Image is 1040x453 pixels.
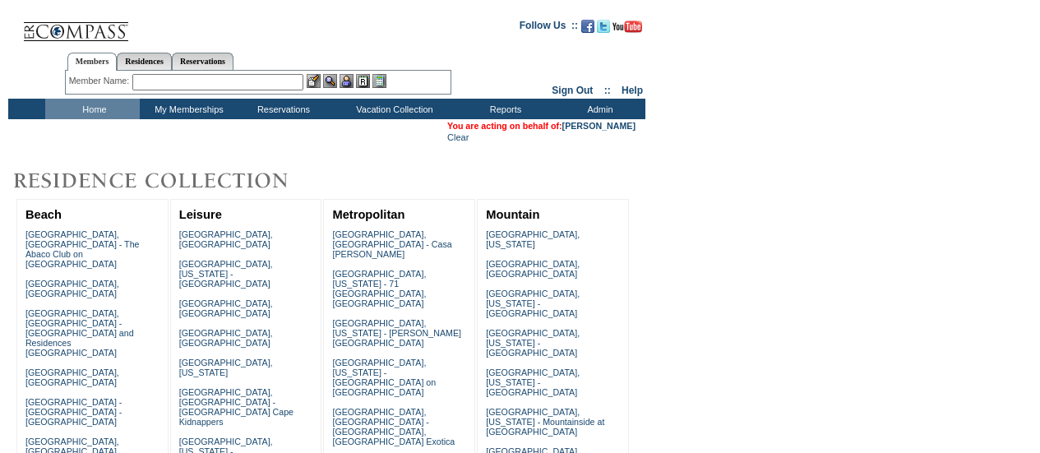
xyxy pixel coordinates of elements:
[612,21,642,33] img: Subscribe to our YouTube Channel
[486,367,580,397] a: [GEOGRAPHIC_DATA], [US_STATE] - [GEOGRAPHIC_DATA]
[447,132,469,142] a: Clear
[332,407,455,446] a: [GEOGRAPHIC_DATA], [GEOGRAPHIC_DATA] - [GEOGRAPHIC_DATA], [GEOGRAPHIC_DATA] Exotica
[25,367,119,387] a: [GEOGRAPHIC_DATA], [GEOGRAPHIC_DATA]
[597,25,610,35] a: Follow us on Twitter
[551,99,645,119] td: Admin
[486,259,580,279] a: [GEOGRAPHIC_DATA], [GEOGRAPHIC_DATA]
[25,397,122,427] a: [GEOGRAPHIC_DATA] - [GEOGRAPHIC_DATA] - [GEOGRAPHIC_DATA]
[25,308,134,358] a: [GEOGRAPHIC_DATA], [GEOGRAPHIC_DATA] - [GEOGRAPHIC_DATA] and Residences [GEOGRAPHIC_DATA]
[25,279,119,298] a: [GEOGRAPHIC_DATA], [GEOGRAPHIC_DATA]
[581,25,594,35] a: Become our fan on Facebook
[25,229,140,269] a: [GEOGRAPHIC_DATA], [GEOGRAPHIC_DATA] - The Abaco Club on [GEOGRAPHIC_DATA]
[486,289,580,318] a: [GEOGRAPHIC_DATA], [US_STATE] - [GEOGRAPHIC_DATA]
[179,387,294,427] a: [GEOGRAPHIC_DATA], [GEOGRAPHIC_DATA] - [GEOGRAPHIC_DATA] Cape Kidnappers
[172,53,233,70] a: Reservations
[520,18,578,38] td: Follow Us ::
[307,74,321,88] img: b_edit.gif
[552,85,593,96] a: Sign Out
[486,229,580,249] a: [GEOGRAPHIC_DATA], [US_STATE]
[486,208,539,221] a: Mountain
[332,269,426,308] a: [GEOGRAPHIC_DATA], [US_STATE] - 71 [GEOGRAPHIC_DATA], [GEOGRAPHIC_DATA]
[67,53,118,71] a: Members
[117,53,172,70] a: Residences
[179,358,273,377] a: [GEOGRAPHIC_DATA], [US_STATE]
[179,298,273,318] a: [GEOGRAPHIC_DATA], [GEOGRAPHIC_DATA]
[456,99,551,119] td: Reports
[372,74,386,88] img: b_calculator.gif
[140,99,234,119] td: My Memberships
[486,407,604,437] a: [GEOGRAPHIC_DATA], [US_STATE] - Mountainside at [GEOGRAPHIC_DATA]
[604,85,611,96] span: ::
[179,259,273,289] a: [GEOGRAPHIC_DATA], [US_STATE] - [GEOGRAPHIC_DATA]
[486,328,580,358] a: [GEOGRAPHIC_DATA], [US_STATE] - [GEOGRAPHIC_DATA]
[179,328,273,348] a: [GEOGRAPHIC_DATA], [GEOGRAPHIC_DATA]
[234,99,329,119] td: Reservations
[332,358,436,397] a: [GEOGRAPHIC_DATA], [US_STATE] - [GEOGRAPHIC_DATA] on [GEOGRAPHIC_DATA]
[597,20,610,33] img: Follow us on Twitter
[332,208,404,221] a: Metropolitan
[329,99,456,119] td: Vacation Collection
[25,208,62,221] a: Beach
[356,74,370,88] img: Reservations
[562,121,636,131] a: [PERSON_NAME]
[69,74,132,88] div: Member Name:
[447,121,636,131] span: You are acting on behalf of:
[8,164,329,197] img: Destinations by Exclusive Resorts
[581,20,594,33] img: Become our fan on Facebook
[179,229,273,249] a: [GEOGRAPHIC_DATA], [GEOGRAPHIC_DATA]
[22,8,129,42] img: Compass Home
[612,25,642,35] a: Subscribe to our YouTube Channel
[332,229,451,259] a: [GEOGRAPHIC_DATA], [GEOGRAPHIC_DATA] - Casa [PERSON_NAME]
[340,74,354,88] img: Impersonate
[45,99,140,119] td: Home
[622,85,643,96] a: Help
[323,74,337,88] img: View
[179,208,222,221] a: Leisure
[332,318,461,348] a: [GEOGRAPHIC_DATA], [US_STATE] - [PERSON_NAME][GEOGRAPHIC_DATA]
